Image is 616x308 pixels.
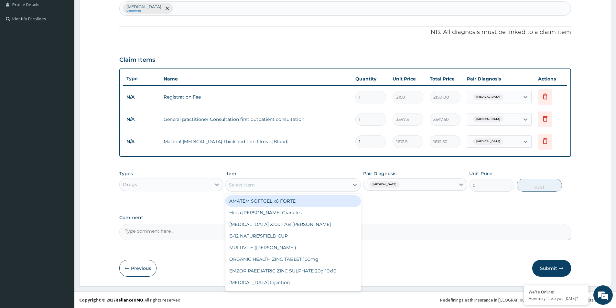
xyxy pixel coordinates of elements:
[119,28,571,37] p: NB: All diagnosis must be linked to a claim item
[469,170,492,177] label: Unit Price
[225,195,361,207] div: AMATEM SOFTGEL x6 FORTE
[126,4,161,9] p: [MEDICAL_DATA]
[225,288,361,300] div: [MEDICAL_DATA] X 100 (TOPSEA)
[473,116,503,122] span: [MEDICAL_DATA]
[12,32,26,48] img: d_794563401_company_1708531726252_794563401
[352,72,389,85] th: Quantity
[225,265,361,277] div: EMZOR PAEDIATRIC ZINC SULPHATE 20g 10x10
[532,260,571,277] button: Submit
[115,297,143,303] a: RelianceHMO
[160,113,352,126] td: General practitioner Consultation first outpatient consultation
[38,81,89,147] span: We're online!
[225,170,236,177] label: Item
[464,72,535,85] th: Pair Diagnosis
[106,3,122,19] div: Minimize live chat window
[123,136,160,148] td: N/A
[119,57,155,64] h3: Claim Items
[517,179,562,192] button: Add
[3,176,123,199] textarea: Type your message and hit 'Enter'
[79,297,145,303] strong: Copyright © 2017 .
[123,73,160,85] th: Type
[363,170,396,177] label: Pair Diagnosis
[369,181,400,188] span: [MEDICAL_DATA]
[473,94,503,100] span: [MEDICAL_DATA]
[119,215,571,220] label: Comment
[119,260,157,277] button: Previous
[160,72,352,85] th: Name
[74,292,616,308] footer: All rights reserved.
[123,91,160,103] td: N/A
[225,207,361,218] div: Hepa [PERSON_NAME] Granules
[160,90,352,103] td: Registration Fee
[126,9,161,13] small: Confirmed
[229,182,255,188] div: Select Item
[225,230,361,242] div: B-12 NATURE'SFIELD CUP
[164,5,170,11] span: remove selection option
[119,171,133,176] label: Types
[123,113,160,125] td: N/A
[225,253,361,265] div: ORGANIC HEALTH ZINC TABLET 100mg
[389,72,427,85] th: Unit Price
[427,72,464,85] th: Total Price
[529,289,584,295] div: We're Online!
[529,296,584,301] p: How may I help you today?
[225,277,361,288] div: [MEDICAL_DATA] Injection
[225,218,361,230] div: [MEDICAL_DATA] X100 TAB [PERSON_NAME]
[225,242,361,253] div: MULTIVITE ([PERSON_NAME])
[34,36,109,45] div: Chat with us now
[473,138,503,145] span: [MEDICAL_DATA]
[160,135,352,148] td: Malarial [MEDICAL_DATA] Thick and thin films - [Blood]
[123,181,137,188] div: Drugs
[440,297,611,303] div: Redefining Heath Insurance in [GEOGRAPHIC_DATA] using Telemedicine and Data Science!
[535,72,567,85] th: Actions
